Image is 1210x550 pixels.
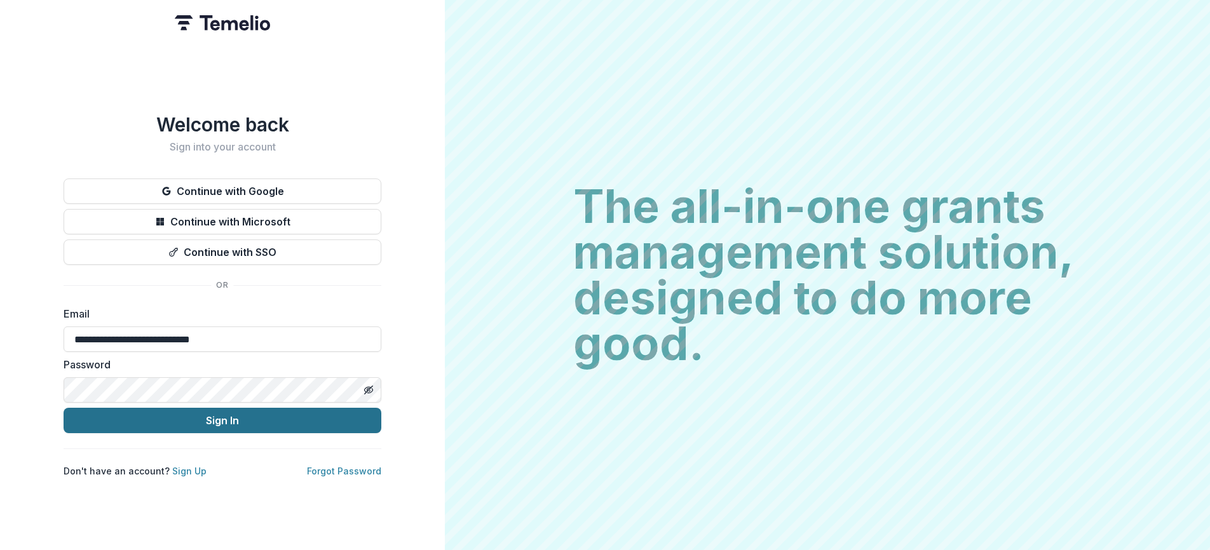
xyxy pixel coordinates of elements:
button: Continue with Microsoft [64,209,381,234]
p: Don't have an account? [64,464,207,478]
button: Continue with Google [64,178,381,204]
a: Sign Up [172,466,207,476]
button: Toggle password visibility [358,380,379,400]
a: Forgot Password [307,466,381,476]
button: Sign In [64,408,381,433]
img: Temelio [175,15,270,30]
h1: Welcome back [64,113,381,136]
button: Continue with SSO [64,239,381,265]
label: Email [64,306,374,321]
label: Password [64,357,374,372]
h2: Sign into your account [64,141,381,153]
